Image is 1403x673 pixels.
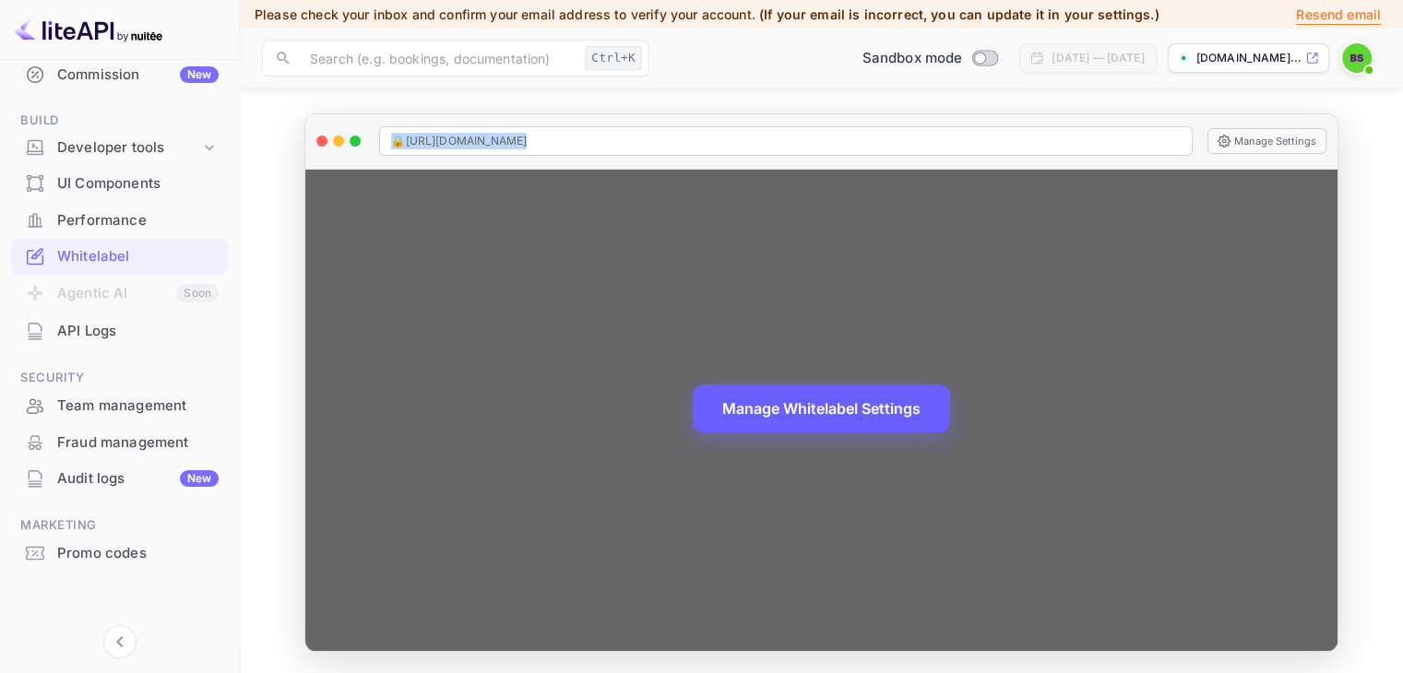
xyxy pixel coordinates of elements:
div: [DATE] — [DATE] [1052,50,1144,66]
div: Audit logsNew [11,461,228,497]
a: Whitelabel [11,239,228,273]
div: API Logs [11,313,228,349]
div: Ctrl+K [585,46,642,70]
div: New [180,66,219,83]
div: Fraud management [11,425,228,461]
div: Whitelabel [11,239,228,275]
div: Team management [57,396,219,417]
div: Commission [57,65,219,86]
a: Performance [11,203,228,237]
div: UI Components [11,166,228,202]
span: Marketing [11,515,228,536]
div: UI Components [57,173,219,195]
div: Switch to Production mode [855,48,1005,69]
div: Promo codes [57,543,219,564]
a: CommissionNew [11,57,228,91]
button: Collapse navigation [103,625,137,658]
div: Whitelabel [57,246,219,267]
button: Manage Settings [1207,128,1326,154]
span: Sandbox mode [862,48,963,69]
div: Performance [57,210,219,231]
a: Fraud management [11,425,228,459]
span: Security [11,368,228,388]
a: UI Components [11,166,228,200]
a: Promo codes [11,536,228,570]
div: Developer tools [57,137,200,159]
span: (If your email is incorrect, you can update it in your settings.) [759,6,1159,22]
a: Team management [11,388,228,422]
div: New [180,470,219,487]
a: Audit logsNew [11,461,228,495]
input: Search (e.g. bookings, documentation) [299,40,577,77]
img: Bayu Setiawan [1342,43,1372,73]
div: Performance [11,203,228,239]
span: Build [11,111,228,131]
div: Fraud management [57,432,219,454]
span: Please check your inbox and confirm your email address to verify your account. [255,6,755,22]
div: Team management [11,388,228,424]
div: Promo codes [11,536,228,572]
div: Developer tools [11,132,228,164]
img: LiteAPI logo [15,15,162,44]
span: 🔒 [URL][DOMAIN_NAME] [391,133,527,149]
p: Resend email [1296,5,1381,25]
a: API Logs [11,313,228,348]
button: Manage Whitelabel Settings [693,384,950,432]
div: Audit logs [57,468,219,490]
div: CommissionNew [11,57,228,93]
p: [DOMAIN_NAME]... [1196,50,1302,66]
div: API Logs [57,321,219,342]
